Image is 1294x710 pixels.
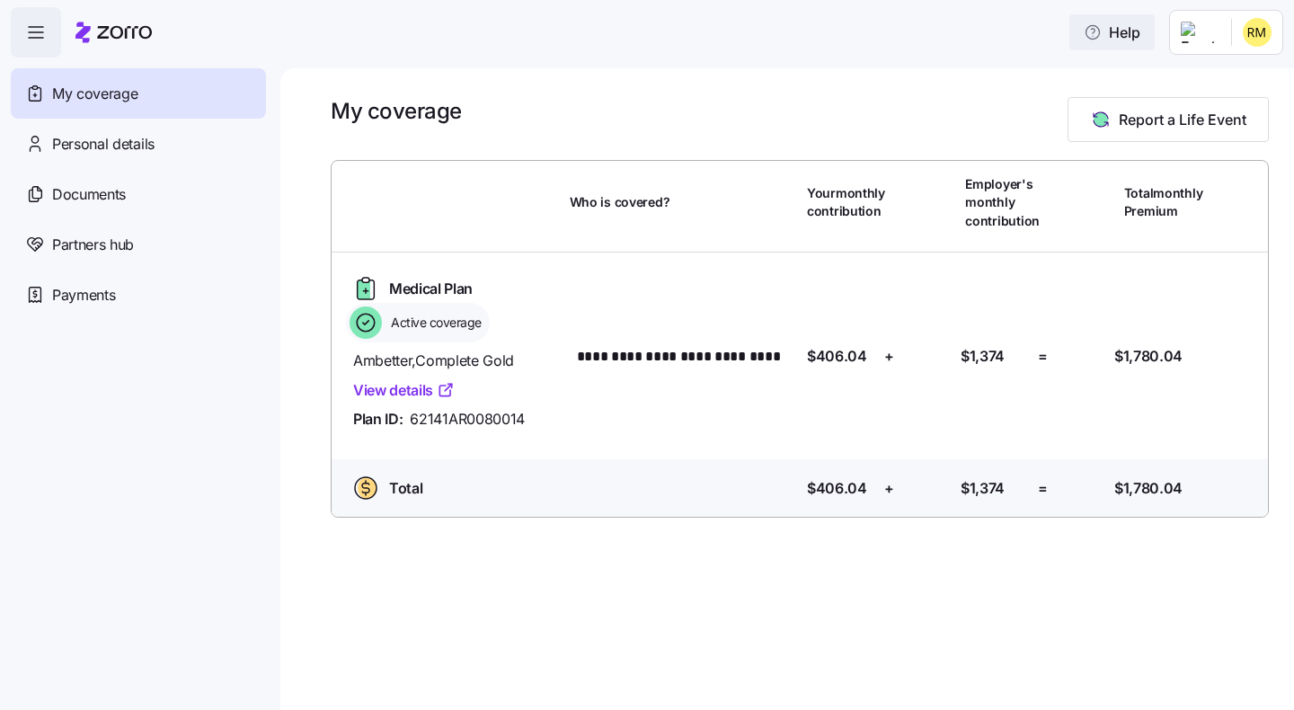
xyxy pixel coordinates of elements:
[807,345,867,368] span: $406.04
[331,97,462,125] h1: My coverage
[410,408,525,430] span: 62141AR0080014
[52,133,155,155] span: Personal details
[389,278,473,300] span: Medical Plan
[11,169,266,219] a: Documents
[1124,184,1203,221] span: Total monthly Premium
[1181,22,1217,43] img: Employer logo
[807,477,867,500] span: $406.04
[807,184,885,221] span: Your monthly contribution
[353,379,455,402] a: View details
[52,284,115,306] span: Payments
[1084,22,1140,43] span: Help
[52,183,126,206] span: Documents
[353,408,403,430] span: Plan ID:
[1243,18,1272,47] img: 2f9f82ca7b7fc573a7985e9586d81715
[353,350,555,372] span: Ambetter , Complete Gold
[389,477,422,500] span: Total
[1119,109,1246,130] span: Report a Life Event
[11,219,266,270] a: Partners hub
[961,477,1005,500] span: $1,374
[1038,477,1048,500] span: =
[1069,14,1155,50] button: Help
[11,119,266,169] a: Personal details
[1114,345,1183,368] span: $1,780.04
[1038,345,1048,368] span: =
[1114,477,1183,500] span: $1,780.04
[570,193,670,211] span: Who is covered?
[52,234,134,256] span: Partners hub
[11,270,266,320] a: Payments
[884,345,894,368] span: +
[1068,97,1269,142] button: Report a Life Event
[386,314,482,332] span: Active coverage
[884,477,894,500] span: +
[961,345,1005,368] span: $1,374
[11,68,266,119] a: My coverage
[52,83,137,105] span: My coverage
[965,175,1040,230] span: Employer's monthly contribution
